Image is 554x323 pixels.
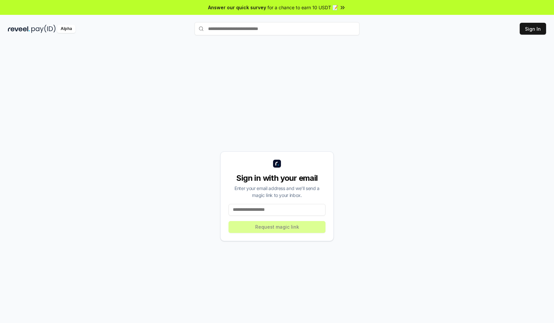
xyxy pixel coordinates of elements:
[229,173,325,183] div: Sign in with your email
[520,23,546,35] button: Sign In
[8,25,30,33] img: reveel_dark
[31,25,56,33] img: pay_id
[57,25,76,33] div: Alpha
[273,160,281,168] img: logo_small
[267,4,338,11] span: for a chance to earn 10 USDT 📝
[229,185,325,199] div: Enter your email address and we’ll send a magic link to your inbox.
[208,4,266,11] span: Answer our quick survey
